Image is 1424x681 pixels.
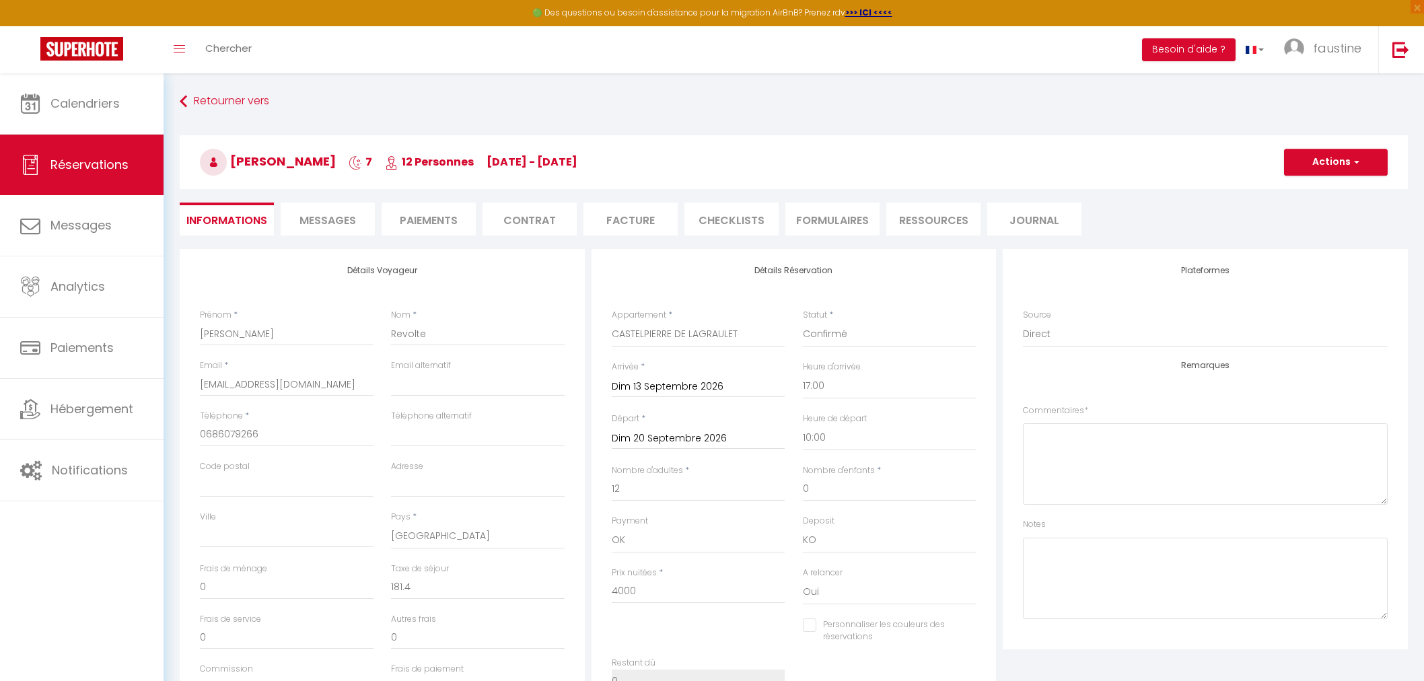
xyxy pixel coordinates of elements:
li: Journal [987,203,1081,236]
label: Prénom [200,309,232,322]
h4: Détails Voyageur [200,266,565,275]
label: Frais de paiement [391,663,464,676]
span: Notifications [52,462,128,478]
span: Réservations [50,156,129,173]
label: Appartement [612,309,666,322]
label: Notes [1023,518,1046,531]
label: Frais de service [200,613,261,626]
label: A relancer [803,567,843,579]
span: Messages [299,213,356,228]
img: Super Booking [40,37,123,61]
a: ... faustine [1274,26,1378,73]
label: Commission [200,663,253,676]
a: Retourner vers [180,89,1408,114]
label: Email alternatif [391,359,451,372]
label: Restant dû [612,657,655,670]
li: Contrat [483,203,577,236]
a: >>> ICI <<<< [845,7,892,18]
span: 12 Personnes [385,154,474,170]
span: 7 [349,154,372,170]
label: Email [200,359,222,372]
a: Chercher [195,26,262,73]
li: CHECKLISTS [684,203,779,236]
label: Autres frais [391,613,436,626]
span: Messages [50,217,112,234]
label: Adresse [391,460,423,473]
span: Analytics [50,278,105,295]
h4: Plateformes [1023,266,1388,275]
label: Statut [803,309,827,322]
span: Calendriers [50,95,120,112]
li: Paiements [382,203,476,236]
label: Nombre d'enfants [803,464,875,477]
li: Ressources [886,203,981,236]
label: Source [1023,309,1051,322]
label: Commentaires [1023,404,1088,417]
span: [PERSON_NAME] [200,153,336,170]
label: Téléphone alternatif [391,410,472,423]
label: Frais de ménage [200,563,267,575]
label: Téléphone [200,410,243,423]
label: Arrivée [612,361,639,373]
li: Informations [180,203,274,236]
h4: Remarques [1023,361,1388,370]
label: Nom [391,309,411,322]
li: Facture [583,203,678,236]
label: Payment [612,515,648,528]
label: Prix nuitées [612,567,657,579]
label: Départ [612,413,639,425]
img: logout [1392,41,1409,58]
span: [DATE] - [DATE] [487,154,577,170]
label: Heure de départ [803,413,867,425]
span: Hébergement [50,400,133,417]
label: Deposit [803,515,834,528]
label: Heure d'arrivée [803,361,861,373]
img: ... [1284,38,1304,59]
span: faustine [1313,40,1361,57]
span: Chercher [205,41,252,55]
label: Pays [391,511,411,524]
span: Paiements [50,339,114,356]
li: FORMULAIRES [785,203,880,236]
button: Besoin d'aide ? [1142,38,1236,61]
label: Taxe de séjour [391,563,449,575]
label: Code postal [200,460,250,473]
label: Ville [200,511,216,524]
h4: Détails Réservation [612,266,976,275]
button: Actions [1284,149,1388,176]
label: Nombre d'adultes [612,464,683,477]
